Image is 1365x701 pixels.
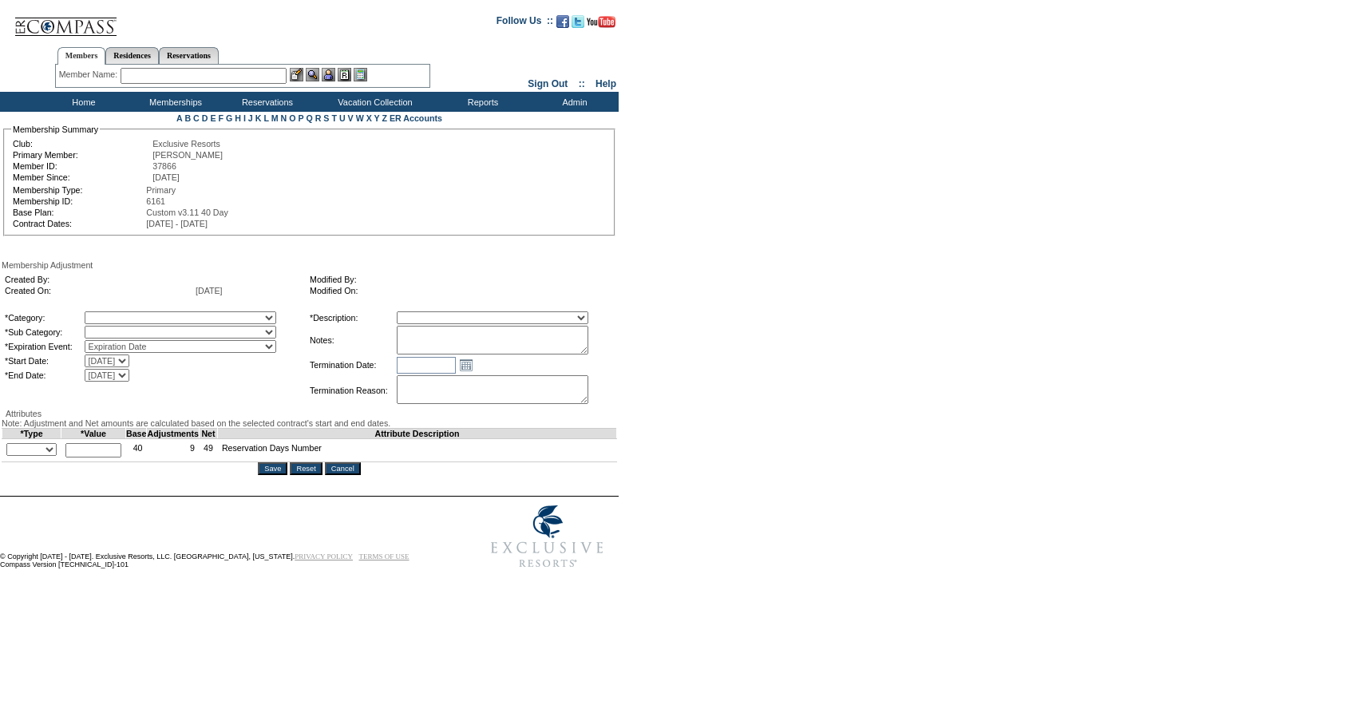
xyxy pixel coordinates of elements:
[527,92,619,112] td: Admin
[306,68,319,81] img: View
[310,275,608,284] td: Modified By:
[310,375,395,406] td: Termination Reason:
[382,113,387,123] a: Z
[476,497,619,576] img: Exclusive Resorts
[13,172,151,182] td: Member Since:
[13,185,144,195] td: Membership Type:
[13,161,151,171] td: Member ID:
[339,113,346,123] a: U
[322,68,335,81] img: Impersonate
[152,139,220,149] span: Exclusive Resorts
[2,409,617,418] div: Attributes
[5,369,83,382] td: *End Date:
[14,4,117,37] img: Compass Home
[217,439,616,462] td: Reservation Days Number
[218,113,224,123] a: F
[147,429,200,439] td: Adjustments
[572,15,584,28] img: Follow us on Twitter
[105,47,159,64] a: Residences
[2,418,617,428] div: Note: Adjustment and Net amounts are calculated based on the selected contract's start and end da...
[587,20,615,30] a: Subscribe to our YouTube Channel
[310,356,395,374] td: Termination Date:
[13,219,144,228] td: Contract Dates:
[196,286,223,295] span: [DATE]
[497,14,553,33] td: Follow Us ::
[281,113,287,123] a: N
[359,552,409,560] a: TERMS OF USE
[356,113,364,123] a: W
[13,208,144,217] td: Base Plan:
[354,68,367,81] img: b_calculator.gif
[147,439,200,462] td: 9
[5,326,83,339] td: *Sub Category:
[126,439,147,462] td: 40
[11,125,100,134] legend: Membership Summary
[146,196,165,206] span: 6161
[57,47,106,65] a: Members
[374,113,380,123] a: Y
[311,92,435,112] td: Vacation Collection
[200,439,218,462] td: 49
[2,260,617,270] div: Membership Adjustment
[5,286,194,295] td: Created On:
[435,92,527,112] td: Reports
[5,354,83,367] td: *Start Date:
[556,15,569,28] img: Become our fan on Facebook
[331,113,337,123] a: T
[579,78,585,89] span: ::
[13,139,151,149] td: Club:
[235,113,241,123] a: H
[217,429,616,439] td: Attribute Description
[200,429,218,439] td: Net
[587,16,615,28] img: Subscribe to our YouTube Channel
[226,113,232,123] a: G
[556,20,569,30] a: Become our fan on Facebook
[263,113,268,123] a: L
[310,326,395,354] td: Notes:
[152,150,223,160] span: [PERSON_NAME]
[5,275,194,284] td: Created By:
[126,429,147,439] td: Base
[146,185,176,195] span: Primary
[202,113,208,123] a: D
[243,113,246,123] a: I
[36,92,128,112] td: Home
[59,68,121,81] div: Member Name:
[299,113,304,123] a: P
[2,429,61,439] td: *Type
[315,113,322,123] a: R
[572,20,584,30] a: Follow us on Twitter
[528,78,568,89] a: Sign Out
[255,113,262,123] a: K
[146,219,208,228] span: [DATE] - [DATE]
[290,68,303,81] img: b_edit.gif
[310,286,608,295] td: Modified On:
[5,340,83,353] td: *Expiration Event:
[5,311,83,324] td: *Category:
[193,113,200,123] a: C
[152,161,176,171] span: 37866
[325,462,361,475] input: Cancel
[176,113,182,123] a: A
[210,113,216,123] a: E
[146,208,227,217] span: Custom v3.11 40 Day
[128,92,220,112] td: Memberships
[390,113,442,123] a: ER Accounts
[595,78,616,89] a: Help
[310,311,395,324] td: *Description:
[295,552,353,560] a: PRIVACY POLICY
[338,68,351,81] img: Reservations
[184,113,191,123] a: B
[271,113,279,123] a: M
[289,113,295,123] a: O
[348,113,354,123] a: V
[13,196,144,206] td: Membership ID:
[13,150,151,160] td: Primary Member:
[159,47,219,64] a: Reservations
[457,356,475,374] a: Open the calendar popup.
[220,92,311,112] td: Reservations
[290,462,322,475] input: Reset
[152,172,180,182] span: [DATE]
[306,113,312,123] a: Q
[323,113,329,123] a: S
